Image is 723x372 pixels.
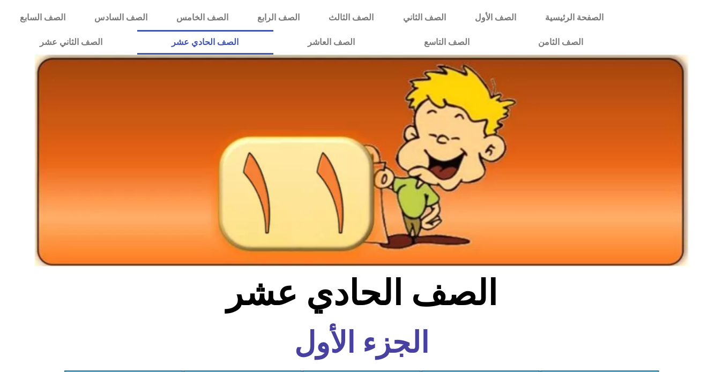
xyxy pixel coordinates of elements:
a: الصف السادس [80,5,162,30]
a: الصف الرابع [243,5,314,30]
a: الصف الثالث [314,5,388,30]
a: الصف التاسع [389,30,504,55]
a: الصفحة الرئيسية [531,5,618,30]
a: الصف الثاني [389,5,460,30]
a: الصف الثاني عشر [5,30,137,55]
a: الصف العاشر [273,30,390,55]
h2: الصف الحادي عشر [184,272,539,314]
a: الصف الثامن [504,30,618,55]
a: الصف الخامس [162,5,243,30]
a: الصف الحادي عشر [137,30,273,55]
h6: الجزء الأول [184,328,539,358]
a: الصف السابع [5,5,80,30]
a: الصف الأول [460,5,531,30]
